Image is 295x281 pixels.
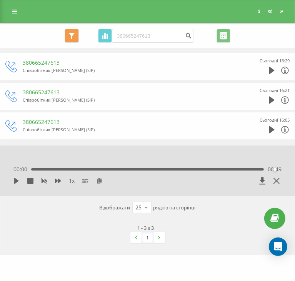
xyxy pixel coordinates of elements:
[23,67,240,74] div: Співробітник : [PERSON_NAME] (SIP)
[153,204,196,211] span: рядків на сторінці
[260,116,290,124] div: Сьогодні 16:05
[142,232,153,243] a: 1
[268,166,282,173] span: 00:49
[100,204,130,211] span: Відображати
[23,118,60,125] a: 380665247613
[112,29,193,43] input: Пошук за номером
[136,204,142,211] div: 25
[23,96,240,104] div: Співробітник : [PERSON_NAME] (SIP)
[273,168,277,171] div: Accessibility label
[260,57,290,65] div: Сьогодні 16:29
[69,177,75,185] span: 1 x
[137,224,154,232] div: 1 - 3 з 3
[269,238,287,256] div: Open Intercom Messenger
[23,59,60,66] a: 380665247613
[13,166,31,173] span: 00:00
[23,126,240,134] div: Співробітник : [PERSON_NAME] (SIP)
[23,89,60,96] a: 380665247613
[260,87,290,94] div: Сьогодні 16:21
